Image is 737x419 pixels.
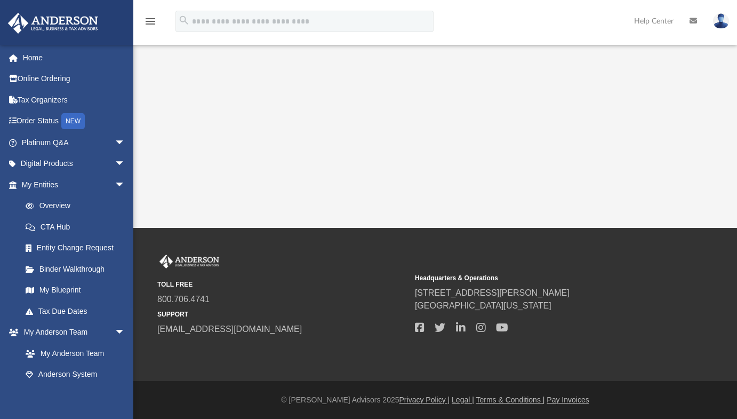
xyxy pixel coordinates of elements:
a: 800.706.4741 [157,295,210,304]
a: Anderson System [15,364,136,385]
a: Binder Walkthrough [15,258,141,280]
div: NEW [61,113,85,129]
a: Home [7,47,141,68]
span: arrow_drop_down [115,132,136,154]
div: © [PERSON_NAME] Advisors 2025 [133,394,737,406]
a: Pay Invoices [547,396,589,404]
a: Platinum Q&Aarrow_drop_down [7,132,141,153]
a: Digital Productsarrow_drop_down [7,153,141,175]
img: Anderson Advisors Platinum Portal [5,13,101,34]
a: Order StatusNEW [7,110,141,132]
img: Anderson Advisors Platinum Portal [157,255,221,268]
small: Headquarters & Operations [415,273,665,283]
a: My Anderson Team [15,343,131,364]
a: My Blueprint [15,280,136,301]
span: arrow_drop_down [115,322,136,344]
a: Tax Due Dates [15,301,141,322]
img: User Pic [713,13,729,29]
i: search [178,14,190,26]
a: menu [144,20,157,28]
small: TOLL FREE [157,280,407,289]
a: [EMAIL_ADDRESS][DOMAIN_NAME] [157,325,302,334]
small: SUPPORT [157,310,407,319]
a: Legal | [452,396,474,404]
a: [STREET_ADDRESS][PERSON_NAME] [415,288,570,297]
span: arrow_drop_down [115,174,136,196]
a: [GEOGRAPHIC_DATA][US_STATE] [415,301,551,310]
a: CTA Hub [15,216,141,238]
a: My Entitiesarrow_drop_down [7,174,141,195]
a: Entity Change Request [15,238,141,259]
a: Terms & Conditions | [476,396,545,404]
i: menu [144,15,157,28]
span: arrow_drop_down [115,153,136,175]
a: My Anderson Teamarrow_drop_down [7,322,136,343]
a: Overview [15,195,141,217]
a: Online Ordering [7,68,141,90]
a: Tax Organizers [7,89,141,110]
a: Privacy Policy | [399,396,450,404]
